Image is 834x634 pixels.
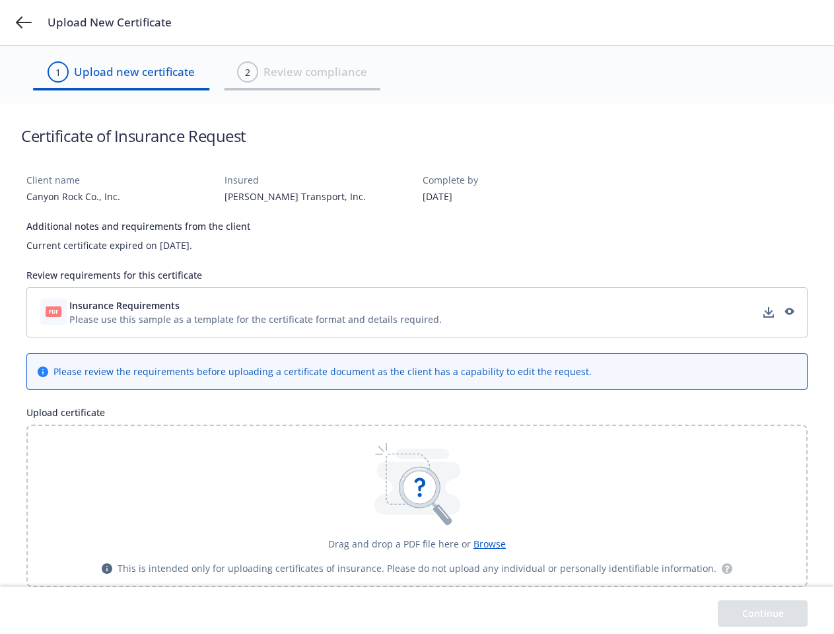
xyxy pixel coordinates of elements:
[26,238,808,252] div: Current certificate expired on [DATE].
[245,65,250,79] div: 2
[781,304,796,320] a: preview
[328,537,506,551] div: Drag and drop a PDF file here or
[26,190,214,203] div: Canyon Rock Co., Inc.
[55,65,61,79] div: 1
[26,173,214,187] div: Client name
[26,405,808,419] div: Upload certificate
[26,287,808,337] div: Insurance RequirementsPlease use this sample as a template for the certificate format and details...
[118,561,716,575] span: This is intended only for uploading certificates of insurance. Please do not upload any individua...
[225,173,412,187] div: Insured
[48,15,172,30] span: Upload New Certificate
[53,365,592,378] div: Please review the requirements before uploading a certificate document as the client has a capabi...
[69,299,180,312] span: Insurance Requirements
[761,304,777,320] a: download
[74,63,195,81] span: Upload new certificate
[69,312,442,326] div: Please use this sample as a template for the certificate format and details required.
[26,425,808,587] div: Drag and drop a PDF file here or BrowseThis is intended only for uploading certificates of insura...
[225,190,412,203] div: [PERSON_NAME] Transport, Inc.
[473,538,506,550] span: Browse
[263,63,367,81] span: Review compliance
[423,190,610,203] div: [DATE]
[69,299,442,312] button: Insurance Requirements
[26,219,808,233] div: Additional notes and requirements from the client
[423,173,610,187] div: Complete by
[21,125,246,147] h1: Certificate of Insurance Request
[26,268,808,282] div: Review requirements for this certificate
